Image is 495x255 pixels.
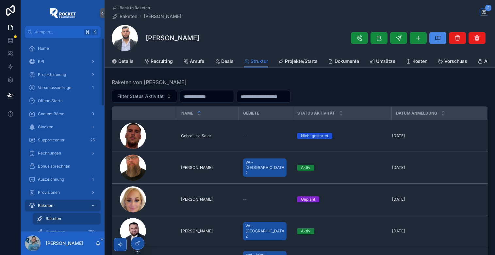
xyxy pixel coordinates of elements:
span: Gebiete [243,111,259,116]
span: Projekte/Starts [285,58,318,64]
button: Select Button [112,90,177,102]
a: [PERSON_NAME] [181,165,235,170]
a: Rechnungen [25,147,101,159]
span: Back to Raketen [120,5,150,10]
a: Auszeichnung1 [25,173,101,185]
button: 2 [480,9,488,17]
span: Jump to... [35,29,82,35]
div: 1 [89,175,97,183]
div: 180 [86,228,97,236]
span: Offene Starts [38,98,62,103]
a: Content Börse0 [25,108,101,120]
a: Home [25,43,101,54]
span: Bonus abrechnen [38,164,70,169]
a: Recruiting [144,55,173,68]
span: -- [243,133,247,138]
a: Geplant [297,196,388,202]
a: [DATE] [392,228,479,234]
a: Kosten [406,55,427,68]
span: [DATE] [392,228,405,234]
span: Struktur [251,58,268,64]
a: -- [243,133,289,138]
div: Nicht gestartet [301,133,328,139]
span: Supportcenter [38,137,65,143]
span: Vorschuss [444,58,467,64]
a: Aktiv [297,228,388,234]
a: Nicht gestartet [297,133,388,139]
a: Raketen [112,13,137,20]
div: Aktiv [301,228,310,234]
a: VA - [GEOGRAPHIC_DATA] 2 [243,158,287,177]
span: Datum Anmeldung [396,111,437,116]
h1: [PERSON_NAME] [146,33,199,43]
span: Name [181,111,193,116]
img: App logo [50,8,76,18]
div: scrollable content [21,38,105,231]
a: Umsätze [370,55,395,68]
a: [DATE] [392,197,479,202]
span: Raketen von [PERSON_NAME] [112,78,187,86]
span: [PERSON_NAME] [181,197,213,202]
a: -- [243,197,289,202]
a: Projektplanung [25,69,101,81]
div: Geplant [301,196,315,202]
span: [PERSON_NAME] [181,228,213,234]
span: Raketen [46,216,61,221]
a: Raketen [33,213,101,225]
div: 25 [88,136,97,144]
a: Dokumente [328,55,359,68]
span: K [92,29,97,35]
a: Back to Raketen [112,5,150,10]
a: Glocken [25,121,101,133]
span: Status Aktivität [297,111,335,116]
span: Raketen [38,203,53,208]
a: Anrufe [183,55,204,68]
a: [DATE] [392,165,479,170]
span: Content Börse [38,111,64,117]
div: Aktiv [301,165,310,171]
a: [PERSON_NAME] [144,13,181,20]
span: Raketen [120,13,137,20]
div: 1 [89,84,97,92]
a: Projekte/Starts [278,55,318,68]
span: VA - [GEOGRAPHIC_DATA] 2 [245,160,284,175]
a: Vorschuss [438,55,467,68]
a: Deals [215,55,234,68]
a: [PERSON_NAME] [181,228,235,234]
a: Details [112,55,134,68]
span: Cebrail Isa Salar [181,133,211,138]
a: Agenturen180 [33,226,101,238]
a: Aktiv [297,165,388,171]
button: Jump to...K [25,26,101,38]
span: Anrufe [190,58,204,64]
span: Projektplanung [38,72,66,77]
span: Umsätze [376,58,395,64]
a: Raketen [25,200,101,211]
a: [DATE] [392,133,479,138]
span: Deals [221,58,234,64]
a: KPI [25,56,101,67]
span: Auszeichnung [38,177,64,182]
a: VA - [GEOGRAPHIC_DATA] 2 [243,222,287,240]
a: Supportcenter25 [25,134,101,146]
a: VA - [GEOGRAPHIC_DATA] 2 [243,221,289,242]
a: VA - [GEOGRAPHIC_DATA] 2 [243,157,289,178]
span: Rechnungen [38,151,61,156]
span: Provisionen [38,190,60,195]
span: Details [118,58,134,64]
span: Home [38,46,49,51]
a: Offene Starts [25,95,101,107]
span: -- [243,197,247,202]
span: Kosten [412,58,427,64]
span: Glocken [38,124,53,130]
span: Recruiting [151,58,173,64]
a: Bonus abrechnen [25,160,101,172]
a: Vorschussanfrage1 [25,82,101,94]
span: Vorschussanfrage [38,85,71,90]
div: 0 [89,110,97,118]
span: [DATE] [392,133,405,138]
p: [PERSON_NAME] [46,240,83,246]
span: [DATE] [392,165,405,170]
span: Filter Status Aktivität [117,93,164,100]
